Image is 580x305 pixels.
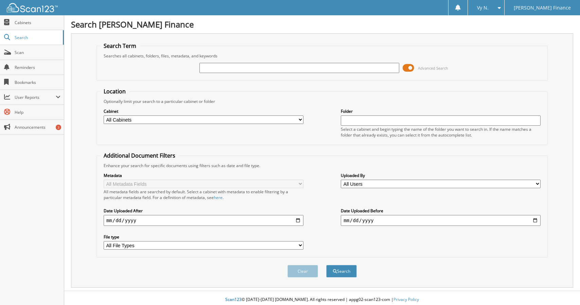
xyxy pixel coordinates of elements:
label: Date Uploaded After [104,208,303,214]
label: File type [104,234,303,240]
img: scan123-logo-white.svg [7,3,58,12]
span: Search [15,35,59,40]
div: Select a cabinet and begin typing the name of the folder you want to search in. If the name match... [341,126,541,138]
a: here [214,195,223,200]
label: Uploaded By [341,173,541,178]
legend: Search Term [100,42,140,50]
div: Enhance your search for specific documents using filters such as date and file type. [100,163,544,168]
label: Cabinet [104,108,303,114]
span: Announcements [15,124,60,130]
span: Scan123 [225,297,242,302]
span: [PERSON_NAME] Finance [514,6,571,10]
label: Metadata [104,173,303,178]
label: Date Uploaded Before [341,208,541,214]
legend: Additional Document Filters [100,152,179,159]
a: Privacy Policy [393,297,419,302]
span: User Reports [15,94,56,100]
span: Reminders [15,65,60,70]
button: Clear [287,265,318,277]
h1: Search [PERSON_NAME] Finance [71,19,573,30]
input: end [341,215,541,226]
input: start [104,215,303,226]
span: Advanced Search [418,66,448,71]
label: Folder [341,108,541,114]
span: Scan [15,50,60,55]
span: Vy N. [477,6,489,10]
span: Help [15,109,60,115]
div: Searches all cabinets, folders, files, metadata, and keywords [100,53,544,59]
button: Search [326,265,357,277]
legend: Location [100,88,129,95]
span: Bookmarks [15,79,60,85]
div: All metadata fields are searched by default. Select a cabinet with metadata to enable filtering b... [104,189,303,200]
span: Cabinets [15,20,60,25]
div: Optionally limit your search to a particular cabinet or folder [100,98,544,104]
div: 3 [56,125,61,130]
